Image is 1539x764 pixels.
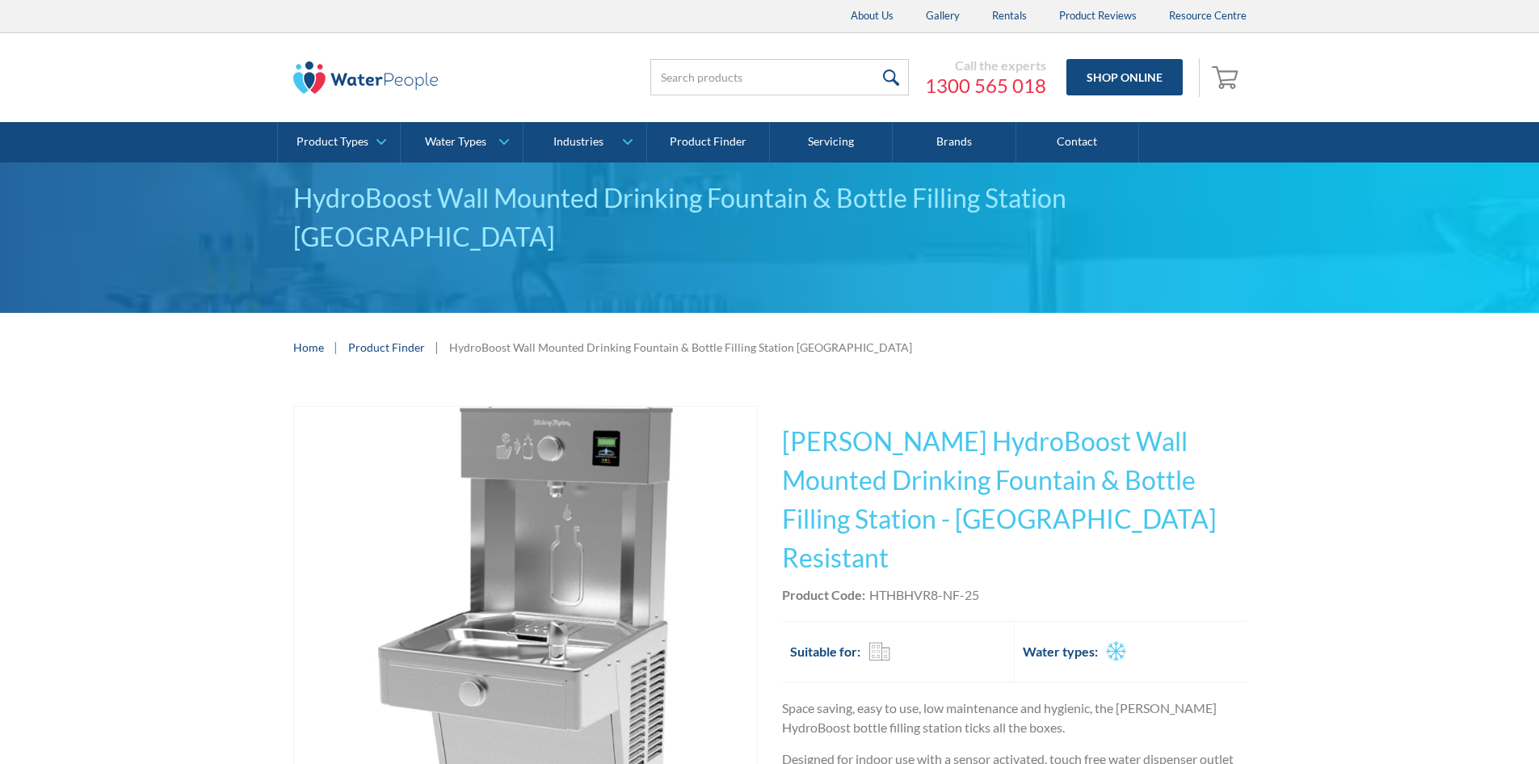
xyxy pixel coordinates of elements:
div: Product Types [296,135,368,149]
a: Home [293,339,324,356]
div: Industries [553,135,603,149]
img: The Water People [293,61,439,94]
strong: Product Code: [782,587,865,602]
div: | [332,337,340,357]
a: Product Finder [348,339,425,356]
h1: [PERSON_NAME] HydroBoost Wall Mounted Drinking Fountain & Bottle Filling Station - [GEOGRAPHIC_DA... [782,422,1247,577]
a: Open cart [1208,58,1247,97]
h2: Suitable for: [790,642,860,661]
div: Call the experts [925,57,1046,74]
a: Shop Online [1066,59,1183,95]
div: HydroBoost Wall Mounted Drinking Fountain & Bottle Filling Station [GEOGRAPHIC_DATA] [449,339,912,356]
a: Servicing [770,122,893,163]
p: Space saving, easy to use, low maintenance and hygienic, the [PERSON_NAME] HydroBoost bottle fill... [782,699,1247,737]
a: Industries [524,122,645,163]
input: Search products [650,59,909,95]
a: Water Types [401,122,523,163]
a: 1300 565 018 [925,74,1046,98]
img: shopping cart [1212,64,1243,90]
a: Product Types [278,122,400,163]
a: Brands [893,122,1015,163]
a: Product Finder [647,122,770,163]
a: Contact [1016,122,1139,163]
div: HydroBoost Wall Mounted Drinking Fountain & Bottle Filling Station [GEOGRAPHIC_DATA] [293,179,1247,256]
div: HTHBHVR8-NF-25 [869,585,979,605]
div: Water Types [425,135,486,149]
h2: Water types: [1023,642,1098,661]
div: | [433,337,441,357]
